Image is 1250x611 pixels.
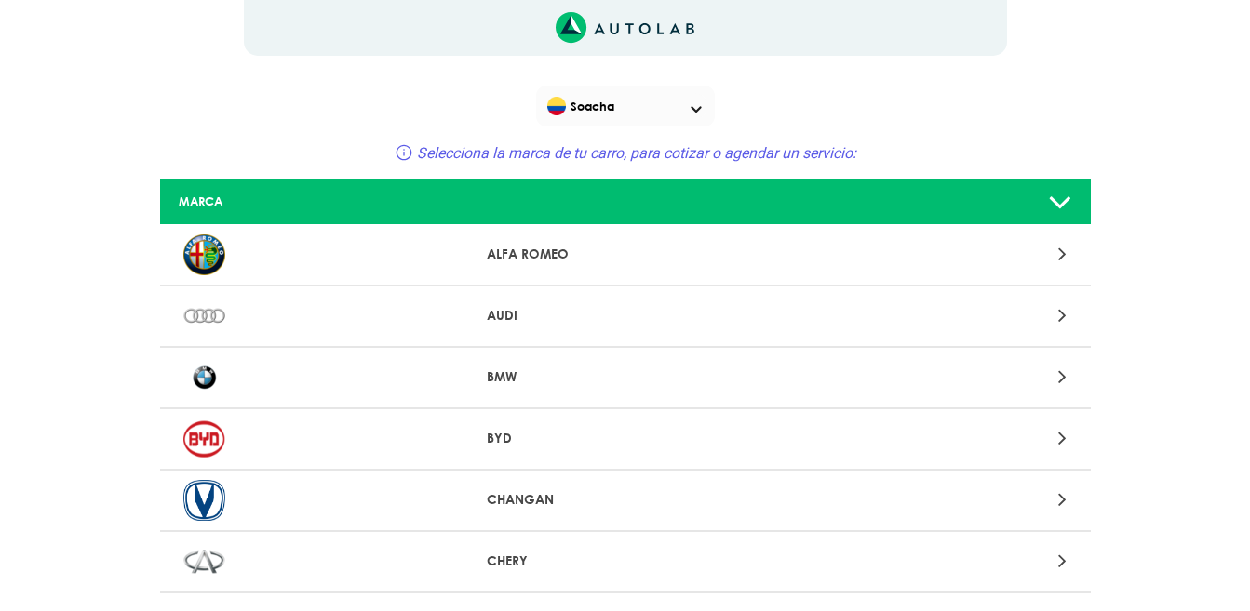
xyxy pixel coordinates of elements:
p: ALFA ROMEO [487,245,763,264]
a: MARCA [160,179,1091,225]
span: Selecciona la marca de tu carro, para cotizar o agendar un servicio: [417,144,856,162]
img: BMW [183,357,225,398]
img: AUDI [183,296,225,337]
a: Link al sitio de autolab [556,18,694,35]
img: CHANGAN [183,480,225,521]
span: Soacha [547,93,706,119]
p: CHERY [487,551,763,571]
div: MARCA [165,193,472,210]
p: BMW [487,367,763,387]
p: AUDI [487,306,763,325]
img: Flag of COLOMBIA [547,97,566,115]
img: CHERY [183,541,225,582]
div: Flag of COLOMBIASoacha [536,86,715,126]
p: CHANGAN [487,490,763,510]
img: BYD [183,418,225,459]
p: BYD [487,429,763,448]
img: ALFA ROMEO [183,234,225,275]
